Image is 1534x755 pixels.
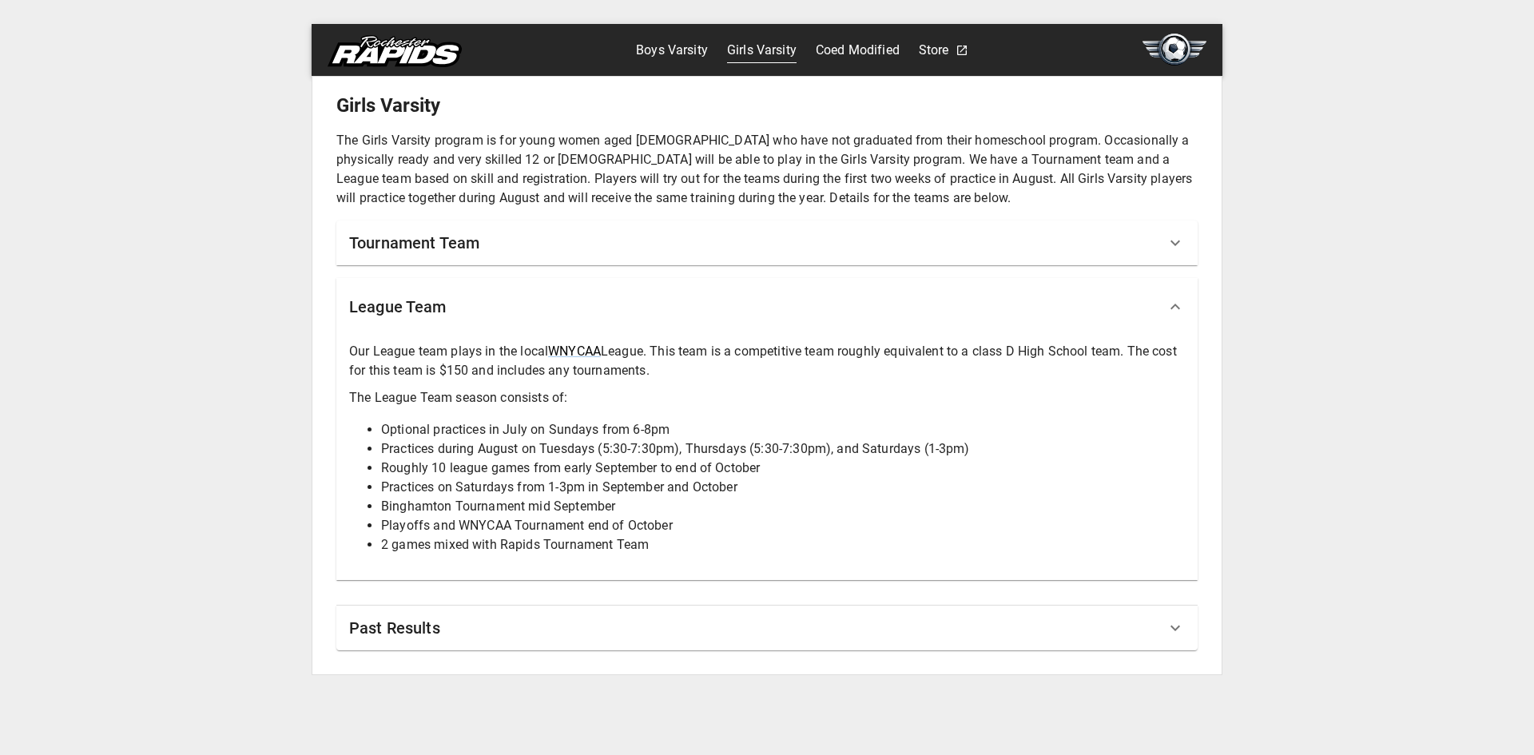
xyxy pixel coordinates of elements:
[381,497,1185,516] li: Binghamton Tournament mid September
[381,516,1185,535] li: Playoffs and WNYCAA Tournament end of October
[336,278,1198,336] div: League Team
[349,388,1185,407] p: The League Team season consists of:
[336,221,1198,265] div: Tournament Team
[1143,34,1206,66] img: soccer.svg
[919,38,949,63] a: Store
[381,459,1185,478] li: Roughly 10 league games from early September to end of October
[349,615,440,641] h6: Past Results
[349,294,447,320] h6: League Team
[349,342,1185,380] p: Our League team plays in the local League. This team is a competitive team roughly equivalent to ...
[636,38,708,63] a: Boys Varsity
[381,478,1185,497] li: Practices on Saturdays from 1-3pm in September and October
[336,606,1198,650] div: Past Results
[381,439,1185,459] li: Practices during August on Tuesdays (5:30-7:30pm), Thursdays (5:30-7:30pm), and Saturdays (1-3pm)
[328,35,462,67] img: rapids.svg
[548,344,601,359] a: WNYCAA
[336,93,1198,118] h5: Girls Varsity
[349,230,479,256] h6: Tournament Team
[336,131,1198,208] p: The Girls Varsity program is for young women aged [DEMOGRAPHIC_DATA] who have not graduated from ...
[727,38,797,63] a: Girls Varsity
[816,38,900,63] a: Coed Modified
[381,535,1185,554] li: 2 games mixed with Rapids Tournament Team
[381,420,1185,439] li: Optional practices in July on Sundays from 6-8pm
